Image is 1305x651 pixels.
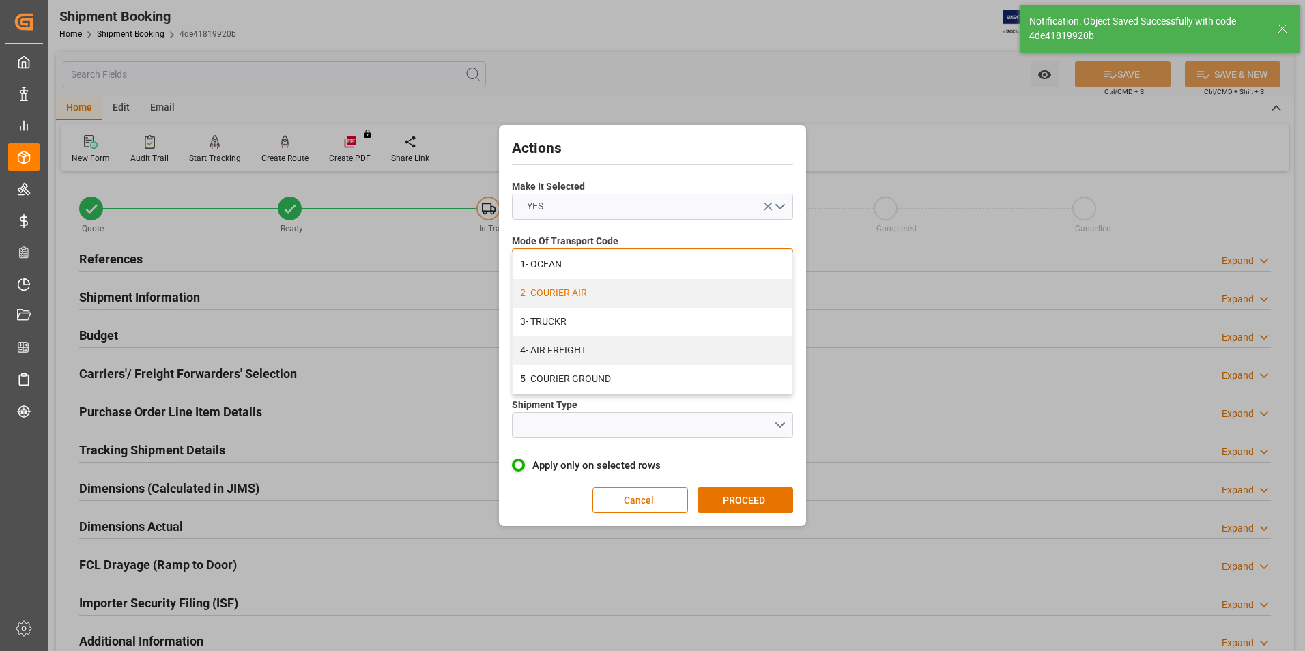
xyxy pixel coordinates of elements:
[520,199,550,214] span: YES
[512,398,577,412] span: Shipment Type
[512,194,793,220] button: open menu
[513,250,792,279] div: 1- OCEAN
[513,336,792,365] div: 4- AIR FREIGHT
[512,179,585,194] span: Make It Selected
[513,279,792,308] div: 2- COURIER AIR
[512,248,793,274] button: close menu
[512,457,793,474] label: Apply only on selected rows
[513,308,792,336] div: 3- TRUCKR
[592,487,688,513] button: Cancel
[698,487,793,513] button: PROCEED
[1029,14,1264,43] div: Notification: Object Saved Successfully with code 4de41819920b
[512,234,618,248] span: Mode Of Transport Code
[513,365,792,394] div: 5- COURIER GROUND
[512,412,793,438] button: open menu
[512,138,793,160] h2: Actions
